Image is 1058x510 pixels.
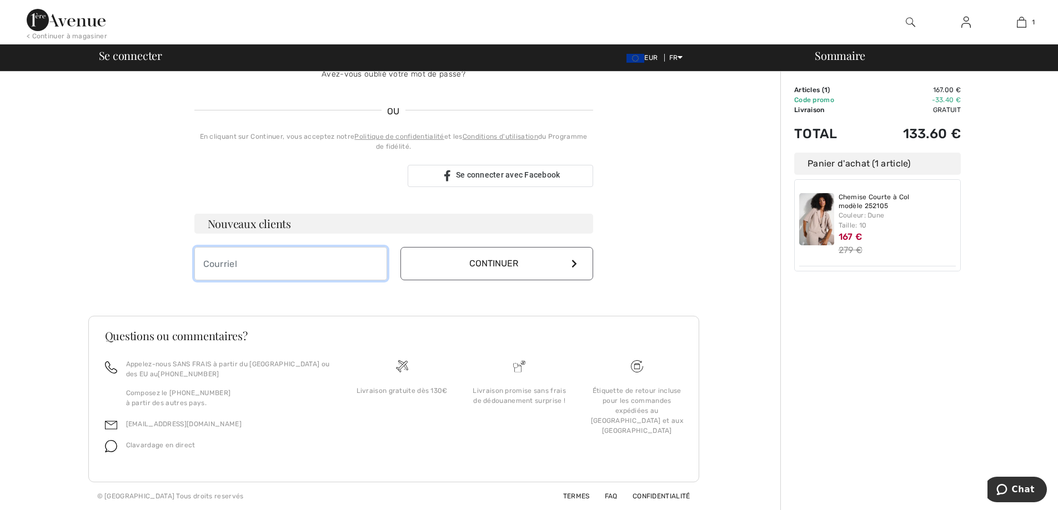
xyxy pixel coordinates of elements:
[952,16,980,29] a: Se connecter
[619,492,690,500] a: Confidentialité
[994,16,1049,29] a: 1
[799,193,834,245] img: Chemise Courte à Col modèle 252105
[865,85,961,95] td: 167.00 €
[99,50,162,61] span: Se connecter
[456,170,560,179] span: Se connecter avec Facebook
[27,31,107,41] div: < Continuer à magasiner
[97,491,244,501] div: © [GEOGRAPHIC_DATA] Tous droits reservés
[865,95,961,105] td: -33.40 €
[513,360,525,372] img: Livraison promise sans frais de dédouanement surprise&nbsp;!
[126,441,195,449] span: Clavardage en direct
[987,477,1047,504] iframe: Ouvre un widget dans lequel vous pouvez chatter avec l’un de nos agents
[126,420,242,428] a: [EMAIL_ADDRESS][DOMAIN_NAME]
[469,386,569,406] div: Livraison promise sans frais de dédouanement surprise !
[550,492,590,500] a: Termes
[382,105,405,118] span: OU
[126,388,330,408] p: Composez le [PHONE_NUMBER] à partir des autres pays.
[1017,16,1026,29] img: Mon panier
[794,85,865,95] td: Articles ( )
[400,247,593,280] button: Continuer
[865,115,961,153] td: 133.60 €
[626,54,662,62] span: EUR
[794,95,865,105] td: Code promo
[322,69,465,79] a: Avez-vous oublié votre mot de passe?
[194,247,387,280] input: Courriel
[194,214,593,234] h3: Nouveaux clients
[794,115,865,153] td: Total
[354,133,444,140] a: Politique de confidentialité
[961,16,971,29] img: Mes infos
[839,245,863,255] s: 279 €
[105,440,117,452] img: chat
[105,361,117,373] img: call
[463,133,538,140] a: Conditions d'utilisation
[587,386,687,436] div: Étiquette de retour incluse pour les commandes expédiées au [GEOGRAPHIC_DATA] et aux [GEOGRAPHIC_...
[27,9,106,31] img: 1ère Avenue
[189,164,404,188] iframe: Bouton "Se connecter avec Google"
[794,153,961,175] div: Panier d'achat (1 article)
[906,16,915,29] img: recherche
[839,231,863,242] span: 167 €
[126,359,330,379] p: Appelez-nous SANS FRAIS à partir du [GEOGRAPHIC_DATA] ou des EU au
[396,360,408,372] img: Livraison gratuite dès 130&#8364;
[626,54,644,63] img: Euro
[105,330,683,341] h3: Questions ou commentaires?
[824,86,828,94] span: 1
[631,360,643,372] img: Livraison gratuite dès 130&#8364;
[794,105,865,115] td: Livraison
[839,210,956,230] div: Couleur: Dune Taille: 10
[839,193,956,210] a: Chemise Courte à Col modèle 252105
[591,492,618,500] a: FAQ
[865,105,961,115] td: Gratuit
[801,50,1051,61] div: Sommaire
[408,165,593,187] a: Se connecter avec Facebook
[158,370,219,378] a: [PHONE_NUMBER]
[352,386,452,396] div: Livraison gratuite dès 130€
[669,54,683,62] span: FR
[105,419,117,431] img: email
[1032,17,1035,27] span: 1
[194,132,593,152] div: En cliquant sur Continuer, vous acceptez notre et les du Programme de fidélité.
